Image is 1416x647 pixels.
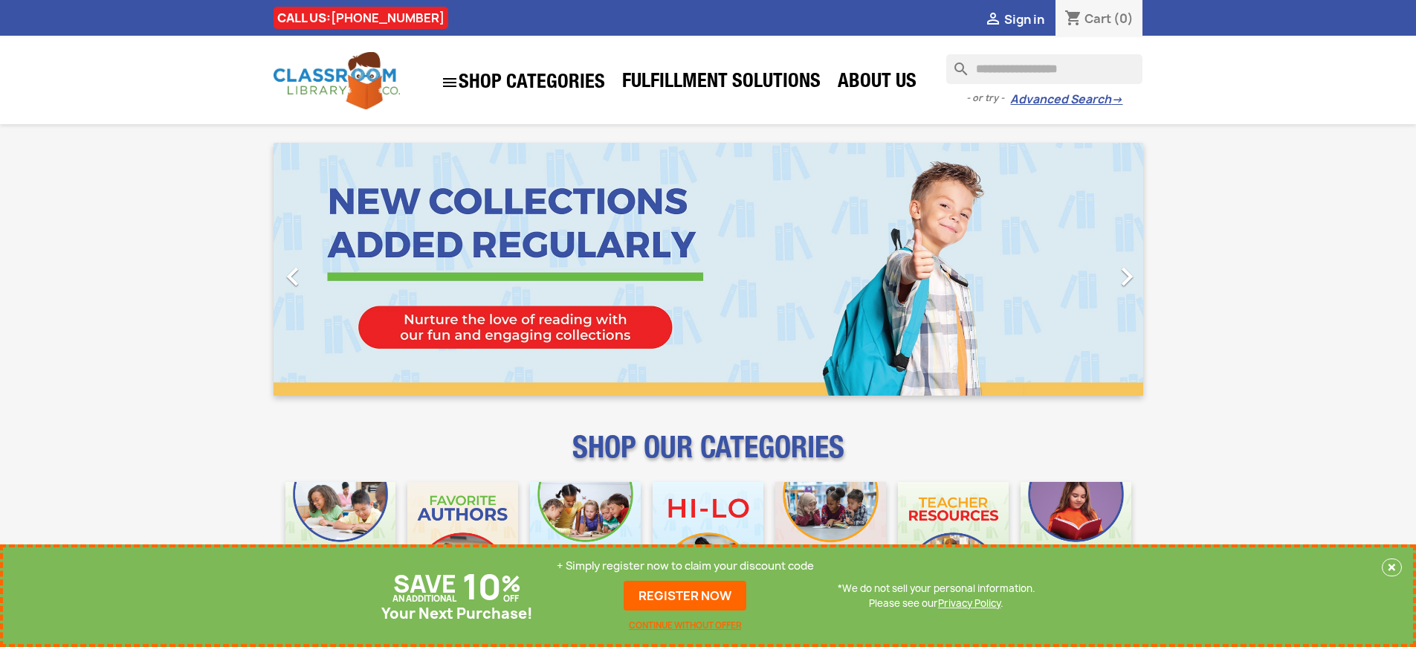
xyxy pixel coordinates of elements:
span: - or try - [966,91,1010,106]
a: Advanced Search→ [1010,92,1122,107]
span: Sign in [1004,11,1044,28]
a: Fulfillment Solutions [615,68,828,98]
img: CLC_HiLo_Mobile.jpg [653,482,763,593]
img: CLC_Teacher_Resources_Mobile.jpg [898,482,1009,593]
span: (0) [1113,10,1134,27]
img: CLC_Phonics_And_Decodables_Mobile.jpg [530,482,641,593]
i:  [1108,258,1145,295]
a:  Sign in [984,11,1044,28]
span: Cart [1084,10,1111,27]
i:  [441,74,459,91]
img: CLC_Dyslexia_Mobile.jpg [1021,482,1131,593]
ul: Carousel container [274,143,1143,396]
img: CLC_Fiction_Nonfiction_Mobile.jpg [775,482,886,593]
div: CALL US: [274,7,448,29]
a: Next [1012,143,1143,396]
input: Search [946,54,1142,84]
i:  [984,11,1002,29]
img: Classroom Library Company [274,52,400,109]
img: CLC_Favorite_Authors_Mobile.jpg [407,482,518,593]
a: [PHONE_NUMBER] [331,10,444,26]
a: SHOP CATEGORIES [433,66,612,99]
p: SHOP OUR CATEGORIES [274,443,1143,470]
img: CLC_Bulk_Mobile.jpg [285,482,396,593]
i: shopping_cart [1064,10,1082,28]
a: Previous [274,143,404,396]
i: search [946,54,964,72]
a: About Us [830,68,924,98]
i:  [274,258,311,295]
span: → [1111,92,1122,107]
